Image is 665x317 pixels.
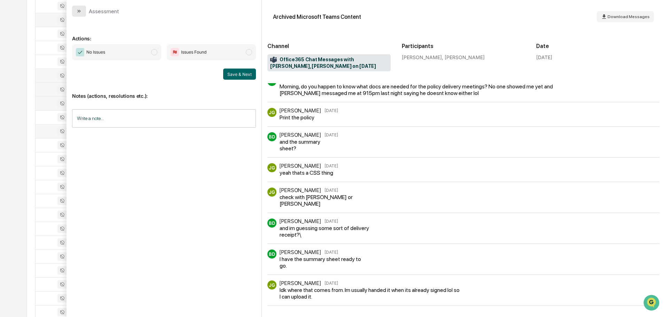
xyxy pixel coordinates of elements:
img: Flag [171,48,179,56]
div: Morning, do you happen to know what docs are needed for the policy delivery meetings? No one show... [280,83,593,96]
span: Attestations [57,88,86,95]
div: BD [267,249,276,259]
div: and the summary sheet? [280,138,336,152]
a: Powered byPylon [49,118,84,123]
p: Actions: [72,27,256,41]
span: Issues Found [181,49,206,56]
div: [PERSON_NAME] [279,218,321,224]
div: [PERSON_NAME] [279,280,321,286]
div: Assessment [89,8,119,15]
span: Data Lookup [14,101,44,108]
time: Monday, August 18, 2025 at 8:47:58 AM [324,219,338,224]
time: Monday, August 18, 2025 at 8:48:09 AM [324,249,338,255]
span: Download Messages [608,14,650,19]
a: 🔎Data Lookup [4,98,47,111]
div: BD [267,132,276,141]
div: I have the summary sheet ready to go. [280,256,361,269]
time: Monday, August 18, 2025 at 8:48:48 AM [324,280,338,286]
h2: Date [536,43,659,49]
div: Print the policy [280,114,336,121]
p: Notes (actions, resolutions etc.): [72,85,256,99]
div: Idk where that comes from. Im usually handed it when its already signed lol so I can upload it. [280,287,460,300]
div: JG [267,280,276,290]
a: 🖐️Preclearance [4,85,48,97]
time: Monday, August 18, 2025 at 8:47:32 AM [324,132,338,137]
div: [PERSON_NAME] [279,132,321,138]
h2: Participants [402,43,525,49]
div: JG [267,188,276,197]
div: JG [267,163,276,172]
time: Monday, August 18, 2025 at 8:47:44 AM [324,163,338,168]
div: yeah thats a CSS thing [280,169,336,176]
img: 1746055101610-c473b297-6a78-478c-a979-82029cc54cd1 [7,53,19,66]
p: How can we help? [7,15,127,26]
span: Office365 Chat Messages with [PERSON_NAME], [PERSON_NAME] on [DATE] [270,56,388,70]
div: BD [267,219,276,228]
button: Start new chat [118,55,127,64]
span: Preclearance [14,88,45,95]
time: Monday, August 18, 2025 at 8:47:50 AM [324,188,338,193]
div: [DATE] [536,54,552,60]
a: 🗄️Attestations [48,85,89,97]
div: [PERSON_NAME] [279,107,321,114]
input: Clear [18,32,115,39]
button: Download Messages [597,11,654,22]
div: Start new chat [24,53,114,60]
div: We're available if you need us! [24,60,88,66]
div: [PERSON_NAME] [279,187,321,193]
button: Save & Next [223,69,256,80]
div: 🔎 [7,102,13,107]
iframe: Open customer support [643,294,662,313]
span: Pylon [69,118,84,123]
div: [PERSON_NAME], [PERSON_NAME] [402,54,525,60]
time: Monday, August 18, 2025 at 8:47:20 AM [324,108,338,113]
div: check with [PERSON_NAME] or [PERSON_NAME] [280,194,382,207]
div: 🖐️ [7,88,13,94]
img: Checkmark [76,48,84,56]
div: JG [267,108,276,117]
div: and im guessing some sort of delivery receipt?\ [280,225,379,238]
div: [PERSON_NAME] [279,249,321,255]
span: No Issues [86,49,105,56]
div: [PERSON_NAME] [279,163,321,169]
h2: Channel [267,43,391,49]
div: Archived Microsoft Teams Content [273,14,361,20]
div: 🗄️ [50,88,56,94]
